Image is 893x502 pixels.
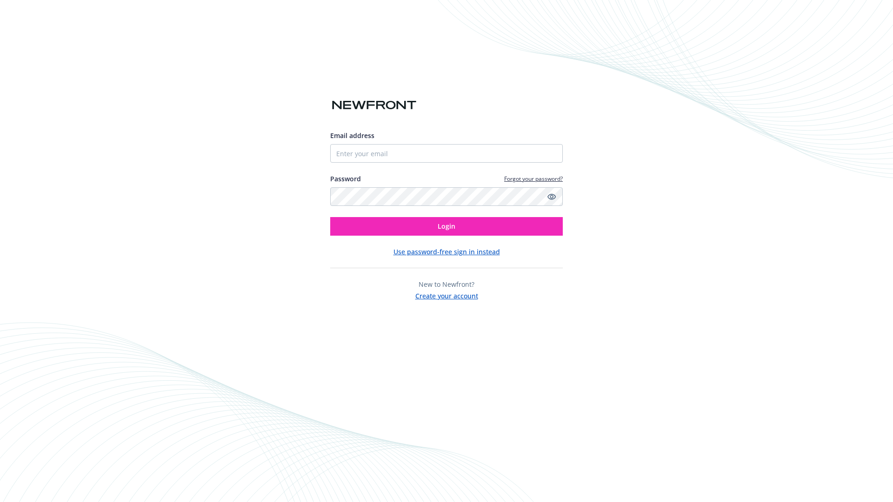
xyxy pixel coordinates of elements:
[546,191,557,202] a: Show password
[330,174,361,184] label: Password
[504,175,563,183] a: Forgot your password?
[330,187,563,206] input: Enter your password
[330,131,374,140] span: Email address
[330,97,418,113] img: Newfront logo
[330,144,563,163] input: Enter your email
[438,222,455,231] span: Login
[393,247,500,257] button: Use password-free sign in instead
[415,289,478,301] button: Create your account
[419,280,474,289] span: New to Newfront?
[330,217,563,236] button: Login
